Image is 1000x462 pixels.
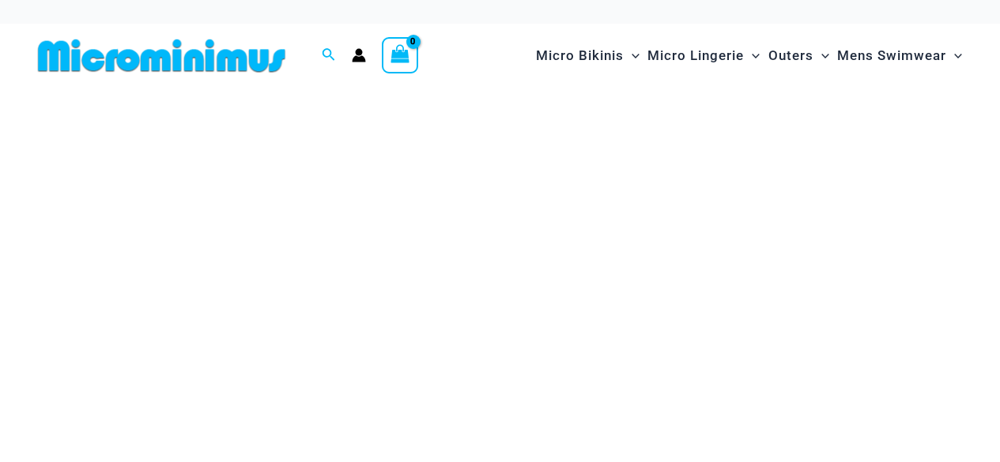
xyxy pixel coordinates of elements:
[837,36,946,76] span: Mens Swimwear
[32,38,292,73] img: MM SHOP LOGO FLAT
[764,32,833,80] a: OutersMenu ToggleMenu Toggle
[382,37,418,73] a: View Shopping Cart, empty
[744,36,760,76] span: Menu Toggle
[768,36,813,76] span: Outers
[624,36,640,76] span: Menu Toggle
[322,46,336,66] a: Search icon link
[813,36,829,76] span: Menu Toggle
[530,29,968,82] nav: Site Navigation
[532,32,643,80] a: Micro BikinisMenu ToggleMenu Toggle
[536,36,624,76] span: Micro Bikinis
[946,36,962,76] span: Menu Toggle
[647,36,744,76] span: Micro Lingerie
[352,48,366,62] a: Account icon link
[643,32,764,80] a: Micro LingerieMenu ToggleMenu Toggle
[833,32,966,80] a: Mens SwimwearMenu ToggleMenu Toggle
